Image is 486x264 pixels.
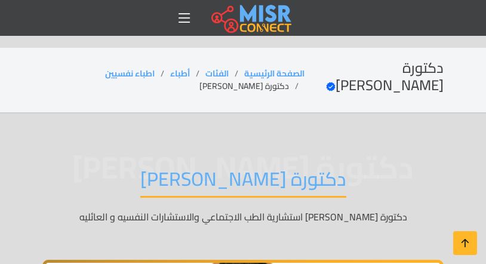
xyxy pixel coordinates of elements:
a: الفئات [205,66,229,81]
h2: دكتورة [PERSON_NAME] [304,60,444,94]
a: اطباء نفسيين [105,66,155,81]
a: الصفحة الرئيسية [244,66,304,81]
a: أطباء [170,66,190,81]
li: دكتورة [PERSON_NAME] [199,80,304,93]
p: دكتورة [PERSON_NAME] استشارية الطب الاجتماعي والاستشارات النفسيه و العائليه [42,210,444,224]
svg: Verified account [326,82,336,91]
h1: دكتورة [PERSON_NAME] [140,167,346,198]
img: main.misr_connect [211,3,291,33]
